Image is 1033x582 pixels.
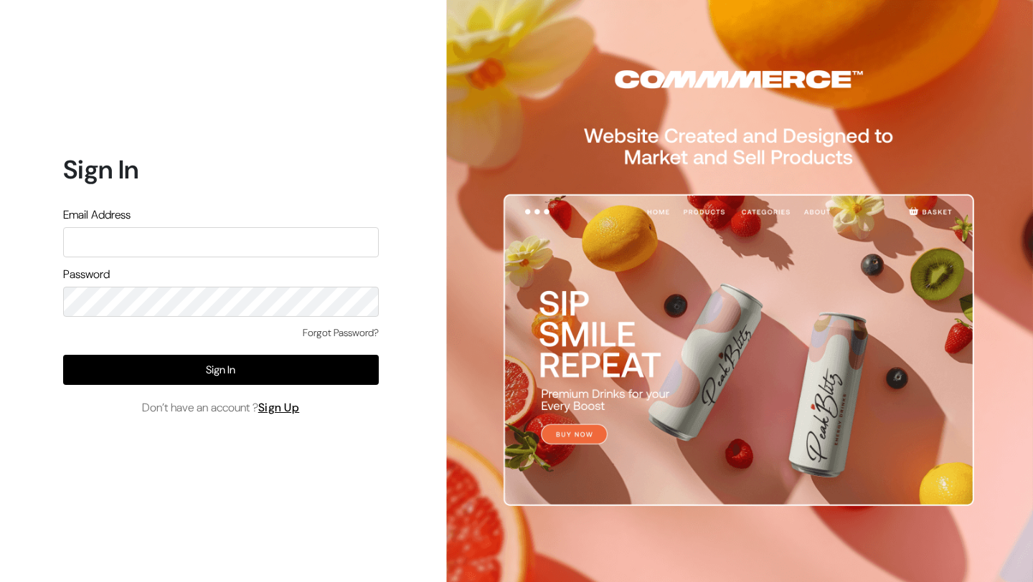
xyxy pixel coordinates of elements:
a: Sign Up [258,400,300,415]
label: Password [63,266,110,283]
button: Sign In [63,355,379,385]
h1: Sign In [63,154,379,185]
label: Email Address [63,206,131,224]
a: Forgot Password? [303,325,379,340]
span: Don’t have an account ? [142,399,300,416]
